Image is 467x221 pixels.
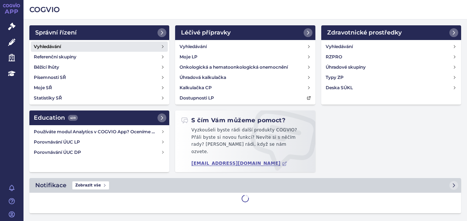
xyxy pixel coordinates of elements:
[177,93,314,103] a: Dostupnosti LP
[31,41,168,52] a: Vyhledávání
[323,72,460,83] a: Typy ZP
[31,147,168,157] a: Porovnávání ÚUC DP
[31,62,168,72] a: Běžící lhůty
[31,137,168,147] a: Porovnávání ÚUC LP
[68,115,78,121] span: 439
[31,127,168,137] a: Používáte modul Analytics v COGVIO App? Oceníme Vaši zpětnou vazbu!
[34,53,76,61] h4: Referenční skupiny
[34,74,66,81] h4: Písemnosti SŘ
[326,64,366,71] h4: Úhradové skupiny
[175,25,315,40] a: Léčivé přípravky
[181,116,285,124] h2: S čím Vám můžeme pomoct?
[29,178,461,193] a: NotifikaceZobrazit vše
[34,84,52,91] h4: Moje SŘ
[29,4,461,15] h2: COGVIO
[326,74,344,81] h4: Typy ZP
[323,83,460,93] a: Deska SÚKL
[180,53,198,61] h4: Moje LP
[34,64,59,71] h4: Běžící lhůty
[177,83,314,93] a: Kalkulačka CP
[72,181,109,189] span: Zobrazit vše
[180,94,214,102] h4: Dostupnosti LP
[35,181,66,190] h2: Notifikace
[326,53,342,61] h4: RZPRO
[34,43,61,50] h4: Vyhledávání
[177,41,314,52] a: Vyhledávání
[177,52,314,62] a: Moje LP
[34,94,62,102] h4: Statistiky SŘ
[31,93,168,103] a: Statistiky SŘ
[323,41,460,52] a: Vyhledávání
[34,149,161,156] h4: Porovnávání ÚUC DP
[34,113,78,122] h2: Education
[191,161,287,166] a: [EMAIL_ADDRESS][DOMAIN_NAME]
[29,25,169,40] a: Správní řízení
[323,52,460,62] a: RZPRO
[323,62,460,72] a: Úhradové skupiny
[327,28,402,37] h2: Zdravotnické prostředky
[29,110,169,125] a: Education439
[321,25,461,40] a: Zdravotnické prostředky
[181,127,309,158] p: Vyzkoušeli byste rádi další produkty COGVIO? Přáli byste si novou funkci? Nevíte si s něčím rady?...
[177,72,314,83] a: Úhradová kalkulačka
[31,52,168,62] a: Referenční skupiny
[35,28,77,37] h2: Správní řízení
[34,128,161,135] h4: Používáte modul Analytics v COGVIO App? Oceníme Vaši zpětnou vazbu!
[31,72,168,83] a: Písemnosti SŘ
[34,138,161,146] h4: Porovnávání ÚUC LP
[177,62,314,72] a: Onkologická a hematoonkologická onemocnění
[31,83,168,93] a: Moje SŘ
[326,84,353,91] h4: Deska SÚKL
[326,43,353,50] h4: Vyhledávání
[180,64,288,71] h4: Onkologická a hematoonkologická onemocnění
[180,84,212,91] h4: Kalkulačka CP
[181,28,231,37] h2: Léčivé přípravky
[180,43,207,50] h4: Vyhledávání
[180,74,226,81] h4: Úhradová kalkulačka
